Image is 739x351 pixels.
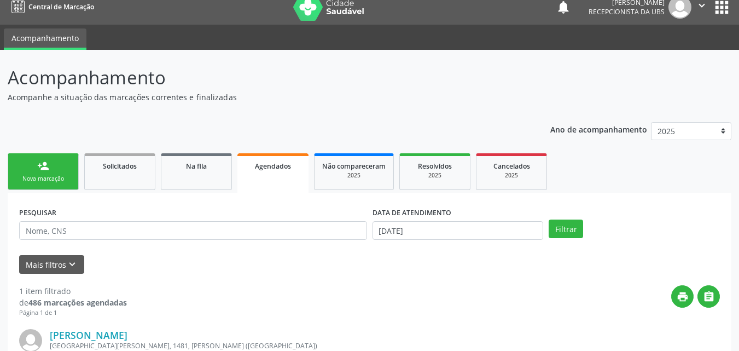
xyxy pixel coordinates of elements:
span: Solicitados [103,162,137,171]
input: Nome, CNS [19,221,367,240]
label: PESQUISAR [19,204,56,221]
i: keyboard_arrow_down [66,258,78,271]
div: person_add [37,160,49,172]
button: Mais filtroskeyboard_arrow_down [19,255,84,274]
a: [PERSON_NAME] [50,329,127,341]
button:  [697,285,720,308]
button: print [671,285,694,308]
button: Filtrar [549,220,583,238]
p: Acompanhe a situação das marcações correntes e finalizadas [8,91,514,103]
input: Selecione um intervalo [373,221,544,240]
p: Ano de acompanhamento [550,122,647,136]
i:  [703,291,715,303]
div: de [19,297,127,308]
i: print [677,291,689,303]
a: Acompanhamento [4,28,86,50]
div: 1 item filtrado [19,285,127,297]
div: 2025 [484,171,539,180]
p: Acompanhamento [8,64,514,91]
div: 2025 [322,171,386,180]
strong: 486 marcações agendadas [28,297,127,308]
span: Recepcionista da UBS [589,7,665,16]
div: Nova marcação [16,175,71,183]
div: Página 1 de 1 [19,308,127,318]
div: [GEOGRAPHIC_DATA][PERSON_NAME], 1481, [PERSON_NAME] ([GEOGRAPHIC_DATA]) [50,341,556,350]
span: Cancelados [493,162,530,171]
div: 2025 [408,171,462,180]
span: Não compareceram [322,162,386,171]
span: Agendados [255,162,291,171]
label: DATA DE ATENDIMENTO [373,204,451,221]
span: Resolvidos [418,162,452,171]
span: Na fila [186,162,207,171]
span: Central de Marcação [28,2,94,11]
